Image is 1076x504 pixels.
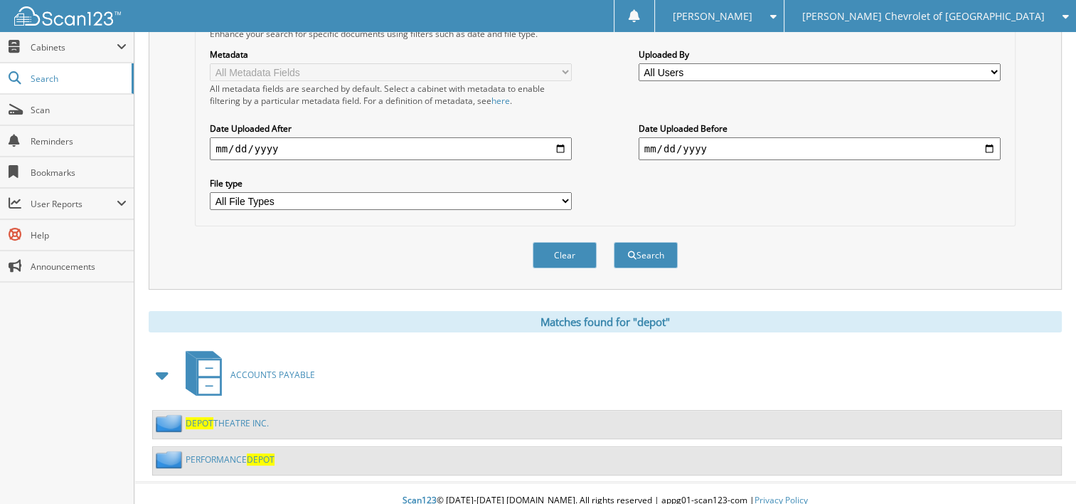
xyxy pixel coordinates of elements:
[31,104,127,116] span: Scan
[31,229,127,241] span: Help
[177,347,315,403] a: ACCOUNTS PAYABLE
[491,95,510,107] a: here
[210,122,572,135] label: Date Uploaded After
[1005,436,1076,504] iframe: Chat Widget
[186,417,269,429] a: DEPOTTHEATRE INC.
[230,369,315,381] span: ACCOUNTS PAYABLE
[156,414,186,432] img: folder2.png
[149,311,1062,332] div: Matches found for "depot"
[210,83,572,107] div: All metadata fields are searched by default. Select a cabinet with metadata to enable filtering b...
[533,242,597,268] button: Clear
[156,451,186,468] img: folder2.png
[639,122,1001,135] label: Date Uploaded Before
[247,453,275,466] span: DEPOT
[31,73,124,85] span: Search
[31,41,117,53] span: Cabinets
[210,177,572,189] label: File type
[802,12,1045,21] span: [PERSON_NAME] Chevrolet of [GEOGRAPHIC_DATA]
[186,453,275,466] a: PERFORMANCEDEPOT
[31,135,127,147] span: Reminders
[186,417,213,429] span: DEPOT
[210,137,572,160] input: start
[203,28,1008,40] div: Enhance your search for specific documents using filters such as date and file type.
[210,48,572,61] label: Metadata
[614,242,678,268] button: Search
[639,137,1001,160] input: end
[639,48,1001,61] label: Uploaded By
[31,261,127,273] span: Announcements
[673,12,752,21] span: [PERSON_NAME]
[31,167,127,179] span: Bookmarks
[31,198,117,210] span: User Reports
[14,6,121,26] img: scan123-logo-white.svg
